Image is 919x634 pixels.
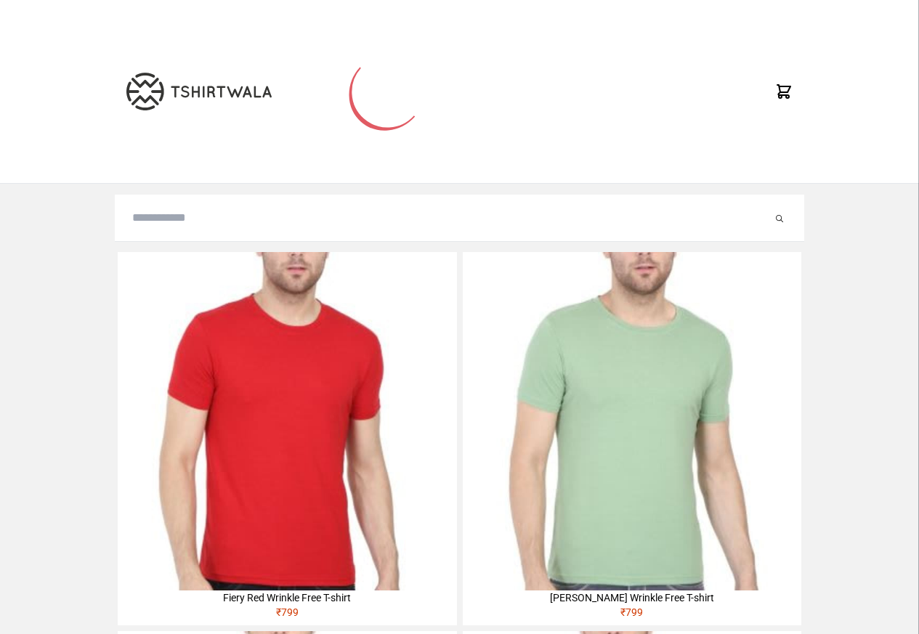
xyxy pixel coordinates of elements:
img: 4M6A2225-320x320.jpg [118,252,456,590]
div: ₹ 799 [463,605,801,625]
div: [PERSON_NAME] Wrinkle Free T-shirt [463,590,801,605]
a: [PERSON_NAME] Wrinkle Free T-shirt₹799 [463,252,801,625]
a: Fiery Red Wrinkle Free T-shirt₹799 [118,252,456,625]
img: TW-LOGO-400-104.png [126,73,272,110]
div: Fiery Red Wrinkle Free T-shirt [118,590,456,605]
div: ₹ 799 [118,605,456,625]
button: Submit your search query. [772,209,787,227]
img: 4M6A2211-320x320.jpg [463,252,801,590]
